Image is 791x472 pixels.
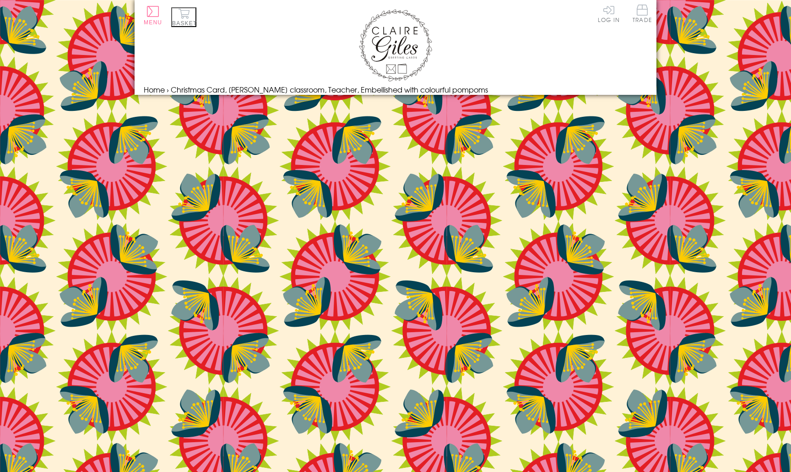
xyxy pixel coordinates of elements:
nav: breadcrumbs [144,84,647,95]
span: › [167,84,169,95]
a: Home [144,84,165,95]
button: Menu [144,6,162,26]
span: Christmas Card, [PERSON_NAME] classroom, Teacher, Embellished with colourful pompoms [171,84,488,95]
a: Trade [633,5,652,24]
a: Log In [598,5,620,22]
span: Menu [144,19,162,26]
img: Claire Giles Greetings Cards [359,9,432,82]
button: Basket [171,7,196,27]
span: Trade [633,5,652,22]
